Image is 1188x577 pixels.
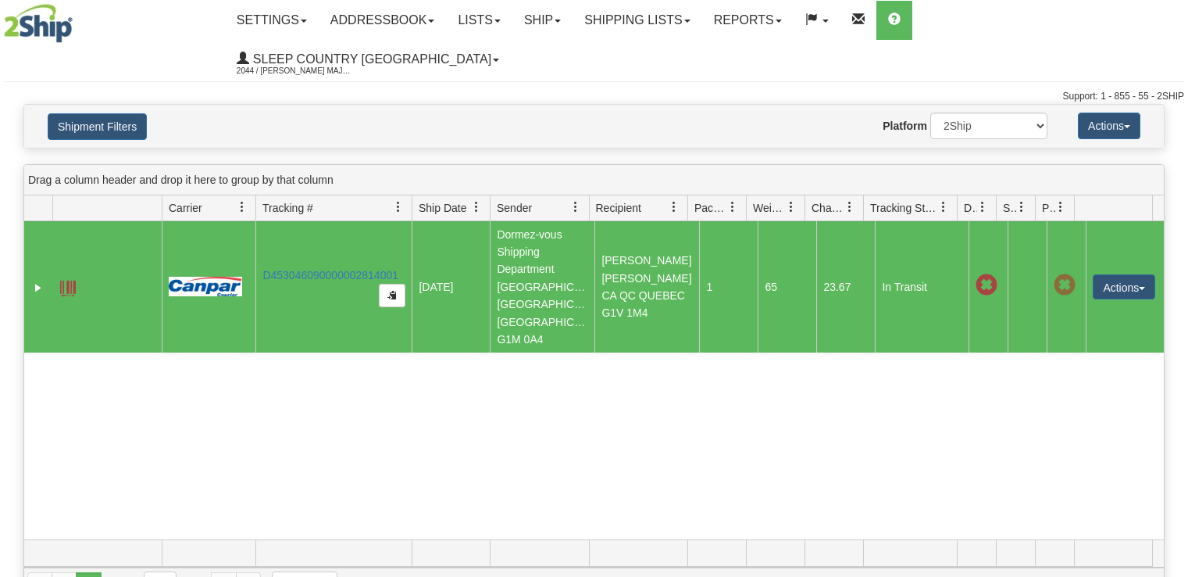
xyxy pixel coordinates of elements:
a: Tracking # filter column settings [385,194,412,220]
a: Shipment Issues filter column settings [1008,194,1035,220]
span: Packages [694,200,727,216]
span: Delivery Status [964,200,977,216]
span: Recipient [596,200,641,216]
a: Label [60,274,76,299]
a: Pickup Status filter column settings [1047,194,1074,220]
td: 65 [758,221,816,353]
img: 14 - Canpar [169,277,242,296]
a: Shipping lists [573,1,701,40]
a: Ship [512,1,573,40]
td: [DATE] [412,221,490,353]
span: Sender [497,200,532,216]
span: Pickup Not Assigned [1054,274,1076,296]
span: Tracking Status [870,200,938,216]
div: Support: 1 - 855 - 55 - 2SHIP [4,90,1184,103]
span: Carrier [169,200,202,216]
td: 1 [699,221,758,353]
td: In Transit [875,221,969,353]
span: Ship Date [419,200,466,216]
span: Weight [753,200,786,216]
a: Reports [702,1,794,40]
iframe: chat widget [1152,209,1186,368]
span: Late [976,274,997,296]
button: Shipment Filters [48,113,147,140]
button: Actions [1093,274,1155,299]
img: logo2044.jpg [4,4,73,43]
a: Lists [446,1,512,40]
button: Copy to clipboard [379,284,405,307]
a: Packages filter column settings [719,194,746,220]
a: Expand [30,280,46,296]
a: D453046090000002814001 [262,269,398,281]
a: Weight filter column settings [778,194,804,220]
span: 2044 / [PERSON_NAME] Major [PERSON_NAME] [237,63,354,79]
div: grid grouping header [24,165,1164,195]
span: Shipment Issues [1003,200,1016,216]
a: Charge filter column settings [837,194,863,220]
a: Carrier filter column settings [229,194,255,220]
a: Settings [225,1,319,40]
td: 23.67 [816,221,875,353]
a: Tracking Status filter column settings [930,194,957,220]
a: Delivery Status filter column settings [969,194,996,220]
span: Charge [812,200,844,216]
label: Platform [883,118,927,134]
button: Actions [1078,113,1140,139]
span: Sleep Country [GEOGRAPHIC_DATA] [249,52,491,66]
span: Pickup Status [1042,200,1055,216]
td: [PERSON_NAME] [PERSON_NAME] CA QC QUEBEC G1V 1M4 [594,221,699,353]
a: Ship Date filter column settings [463,194,490,220]
a: Sleep Country [GEOGRAPHIC_DATA] 2044 / [PERSON_NAME] Major [PERSON_NAME] [225,40,511,79]
td: Dormez-vous Shipping Department [GEOGRAPHIC_DATA] [GEOGRAPHIC_DATA] [GEOGRAPHIC_DATA] G1M 0A4 [490,221,594,353]
a: Addressbook [319,1,447,40]
a: Sender filter column settings [562,194,589,220]
span: Tracking # [262,200,313,216]
a: Recipient filter column settings [661,194,687,220]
